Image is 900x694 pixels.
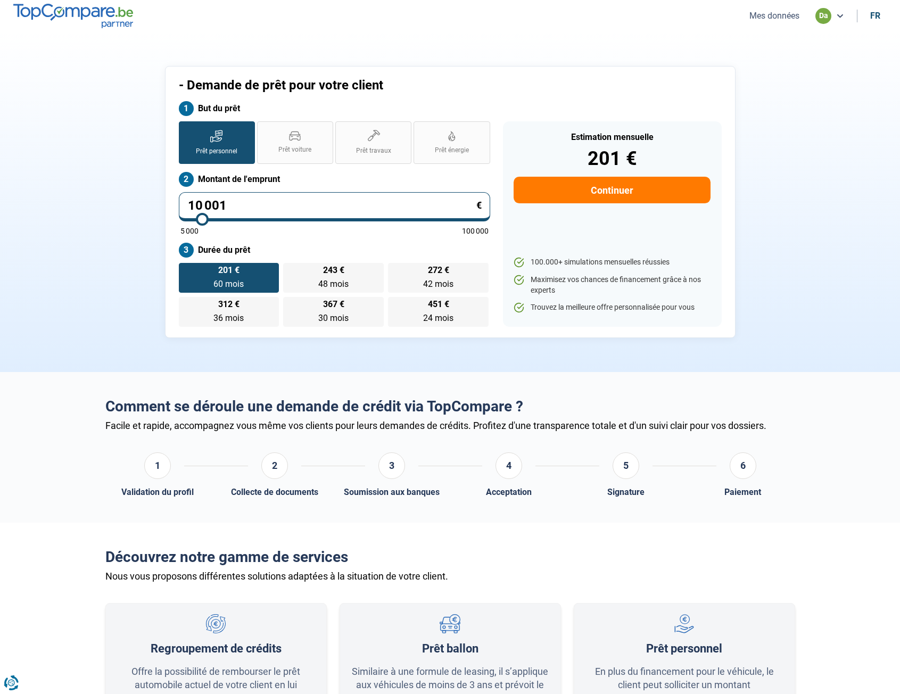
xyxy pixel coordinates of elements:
span: 48 mois [318,279,349,289]
div: Collecte de documents [231,487,318,497]
div: 6 [730,452,756,479]
span: 5 000 [180,227,199,235]
div: Acceptation [486,487,532,497]
span: 60 mois [213,279,244,289]
img: Regroupement de crédits [206,614,226,634]
div: 5 [613,452,639,479]
div: 1 [144,452,171,479]
img: Prêt personnel [674,614,694,634]
h1: - Demande de prêt pour votre client [179,78,583,93]
div: Validation du profil [121,487,194,497]
label: Durée du prêt [179,243,490,258]
div: Nous vous proposons différentes solutions adaptées à la situation de votre client. [105,571,795,582]
div: Prêt personnel [646,642,722,656]
div: 2 [261,452,288,479]
span: 451 € [428,300,449,309]
span: 272 € [428,266,449,275]
span: 36 mois [213,313,244,323]
div: Facile et rapide, accompagnez vous même vos clients pour leurs demandes de crédits. Profitez d'un... [105,420,795,431]
li: Maximisez vos chances de financement grâce à nos experts [514,275,710,295]
button: Continuer [514,177,710,203]
div: Paiement [724,487,761,497]
span: Prêt énergie [435,146,469,155]
h2: Comment se déroule une demande de crédit via TopCompare ? [105,398,795,416]
img: Prêt ballon [440,614,460,634]
span: Prêt voiture [278,145,311,154]
div: fr [870,11,880,21]
span: 100 000 [462,227,489,235]
div: Signature [607,487,645,497]
div: 3 [378,452,405,479]
div: 201 € [514,149,710,168]
span: 367 € [323,300,344,309]
span: 42 mois [423,279,453,289]
div: Soumission aux banques [344,487,440,497]
img: TopCompare.be [13,4,133,28]
h2: Découvrez notre gamme de services [105,548,795,566]
div: da [815,8,831,24]
div: Prêt ballon [422,642,478,656]
span: Prêt personnel [196,147,237,156]
span: 312 € [218,300,240,309]
button: Mes données [746,10,803,21]
div: Regroupement de crédits [151,642,282,656]
span: Prêt travaux [356,146,391,155]
span: 243 € [323,266,344,275]
span: 24 mois [423,313,453,323]
li: Trouvez la meilleure offre personnalisée pour vous [514,302,710,313]
span: 201 € [218,266,240,275]
label: Montant de l'emprunt [179,172,490,187]
label: But du prêt [179,101,490,116]
span: 30 mois [318,313,349,323]
span: € [476,201,482,210]
li: 100.000+ simulations mensuelles réussies [514,257,710,268]
div: Estimation mensuelle [514,133,710,142]
div: 4 [496,452,522,479]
